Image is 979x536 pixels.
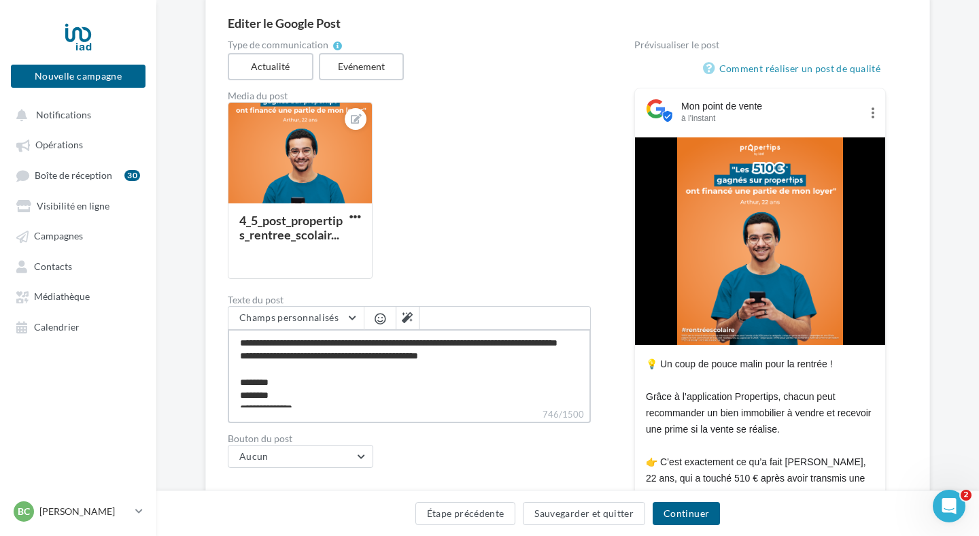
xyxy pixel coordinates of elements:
a: Campagnes [8,223,148,248]
a: Contacts [8,254,148,278]
div: Editer le Google Post [228,17,908,29]
span: Champs personnalisés [239,312,339,323]
a: Médiathèque [8,284,148,308]
div: à l'instant [681,113,861,124]
div: Mon point de vente [681,99,861,113]
div: Prévisualiser le post [634,40,886,50]
a: BC [PERSON_NAME] [11,499,145,524]
label: Actualité [228,53,313,80]
p: [PERSON_NAME] [39,505,130,518]
div: 30 [124,170,140,181]
span: Boîte de réception [35,169,112,181]
button: Nouvelle campagne [11,65,145,88]
span: 2 [961,490,972,501]
div: Media du post [228,91,591,101]
label: Bouton du post [228,434,591,443]
span: Médiathèque [34,291,90,303]
img: 4_5_post_propertips_rentree_scolaire_2025 (1) [677,137,843,345]
a: Visibilité en ligne [8,193,148,218]
span: BC [18,505,30,518]
button: Sauvegarder et quitter [523,502,645,525]
div: 4_5_post_propertips_rentree_scolair... [239,213,343,242]
span: Notifications [36,109,91,120]
button: Continuer [653,502,720,525]
span: Aucun [239,450,269,462]
a: Comment réaliser un post de qualité [703,61,886,77]
span: Contacts [34,261,72,272]
label: Evénement [319,53,405,80]
button: Aucun [228,445,373,468]
span: Type de communication [228,40,328,50]
a: Calendrier [8,314,148,339]
a: Boîte de réception30 [8,163,148,188]
button: Champs personnalisés [228,307,364,330]
label: 746/1500 [228,407,591,423]
span: Visibilité en ligne [37,200,109,212]
label: Texte du post [228,295,591,305]
span: Opérations [35,139,83,151]
span: Campagnes [34,231,83,242]
a: Opérations [8,132,148,156]
button: Notifications [8,102,143,127]
iframe: Intercom live chat [933,490,965,522]
button: Étape précédente [415,502,516,525]
span: Calendrier [34,321,80,333]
